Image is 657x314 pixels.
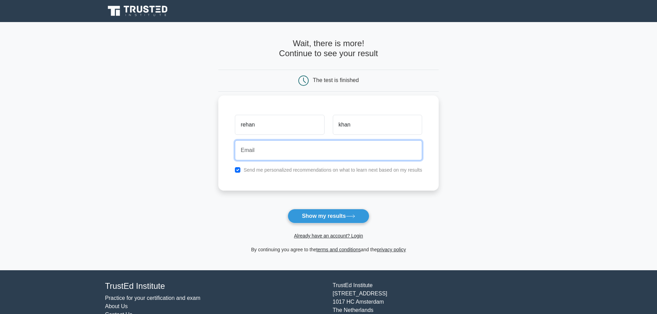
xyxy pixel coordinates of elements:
button: Show my results [288,209,369,223]
a: Already have an account? Login [294,233,363,239]
input: First name [235,115,324,135]
h4: Wait, there is more! Continue to see your result [218,39,439,59]
input: Email [235,140,422,160]
div: By continuing you agree to the and the [214,245,443,254]
input: Last name [333,115,422,135]
label: Send me personalized recommendations on what to learn next based on my results [243,167,422,173]
a: terms and conditions [316,247,361,252]
div: The test is finished [313,77,359,83]
a: privacy policy [377,247,406,252]
h4: TrustEd Institute [105,281,325,291]
a: About Us [105,303,128,309]
a: Practice for your certification and exam [105,295,201,301]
